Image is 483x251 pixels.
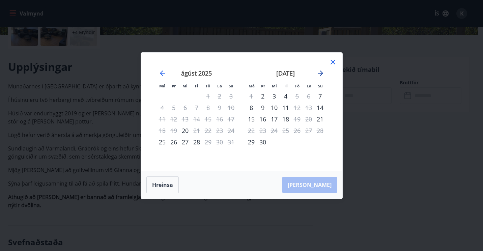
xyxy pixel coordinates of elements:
small: Fi [195,83,198,88]
td: Not available. laugardagur, 9. ágúst 2025 [214,102,225,113]
td: Choose sunnudagur, 21. september 2025 as your check-in date. It’s available. [314,113,326,125]
td: Not available. miðvikudagur, 6. ágúst 2025 [179,102,191,113]
small: Má [249,83,255,88]
td: Not available. föstudagur, 26. september 2025 [291,125,303,136]
div: Aðeins útritun í boði [291,113,303,125]
td: Not available. þriðjudagur, 5. ágúst 2025 [168,102,179,113]
td: Choose þriðjudagur, 9. september 2025 as your check-in date. It’s available. [257,102,268,113]
div: Aðeins útritun í boði [191,125,202,136]
td: Not available. miðvikudagur, 24. september 2025 [268,125,280,136]
td: Choose miðvikudagur, 20. ágúst 2025 as your check-in date. It’s available. [179,125,191,136]
td: Not available. föstudagur, 22. ágúst 2025 [202,125,214,136]
td: Not available. mánudagur, 1. september 2025 [246,90,257,102]
td: Not available. laugardagur, 16. ágúst 2025 [214,113,225,125]
td: Choose mánudagur, 25. ágúst 2025 as your check-in date. It’s available. [157,136,168,148]
div: 11 [280,102,291,113]
td: Choose sunnudagur, 7. september 2025 as your check-in date. It’s available. [314,90,326,102]
td: Not available. fimmtudagur, 14. ágúst 2025 [191,113,202,125]
td: Choose fimmtudagur, 28. ágúst 2025 as your check-in date. It’s available. [191,136,202,148]
strong: [DATE] [276,69,295,77]
td: Not available. sunnudagur, 28. september 2025 [314,125,326,136]
td: Choose þriðjudagur, 26. ágúst 2025 as your check-in date. It’s available. [168,136,179,148]
div: 4 [280,90,291,102]
div: Move forward to switch to the next month. [316,69,324,77]
small: Mi [272,83,277,88]
small: Mi [182,83,188,88]
small: Þr [172,83,176,88]
td: Not available. miðvikudagur, 13. ágúst 2025 [179,113,191,125]
div: 3 [268,90,280,102]
td: Choose þriðjudagur, 2. september 2025 as your check-in date. It’s available. [257,90,268,102]
td: Not available. laugardagur, 6. september 2025 [303,90,314,102]
td: Choose miðvikudagur, 10. september 2025 as your check-in date. It’s available. [268,102,280,113]
div: Aðeins innritun í boði [314,102,326,113]
td: Choose sunnudagur, 14. september 2025 as your check-in date. It’s available. [314,102,326,113]
div: 15 [246,113,257,125]
div: Aðeins innritun í boði [179,125,191,136]
div: Aðeins útritun í boði [246,125,257,136]
td: Not available. laugardagur, 23. ágúst 2025 [214,125,225,136]
td: Not available. sunnudagur, 17. ágúst 2025 [225,113,237,125]
div: Aðeins innritun í boði [246,136,257,148]
td: Not available. föstudagur, 29. ágúst 2025 [202,136,214,148]
td: Choose þriðjudagur, 30. september 2025 as your check-in date. It’s available. [257,136,268,148]
small: Fö [206,83,210,88]
td: Not available. laugardagur, 13. september 2025 [303,102,314,113]
td: Not available. fimmtudagur, 21. ágúst 2025 [191,125,202,136]
div: Move backward to switch to the previous month. [159,69,167,77]
td: Not available. föstudagur, 12. september 2025 [291,102,303,113]
td: Not available. fimmtudagur, 25. september 2025 [280,125,291,136]
td: Not available. föstudagur, 15. ágúst 2025 [202,113,214,125]
td: Choose fimmtudagur, 11. september 2025 as your check-in date. It’s available. [280,102,291,113]
td: Not available. þriðjudagur, 19. ágúst 2025 [168,125,179,136]
td: Not available. föstudagur, 8. ágúst 2025 [202,102,214,113]
strong: ágúst 2025 [181,69,212,77]
small: Má [159,83,165,88]
td: Not available. föstudagur, 19. september 2025 [291,113,303,125]
td: Choose mánudagur, 15. september 2025 as your check-in date. It’s available. [246,113,257,125]
div: 16 [257,113,268,125]
div: Aðeins innritun í boði [157,136,168,148]
div: Aðeins útritun í boði [291,102,303,113]
td: Not available. laugardagur, 20. september 2025 [303,113,314,125]
td: Not available. föstudagur, 1. ágúst 2025 [202,90,214,102]
td: Choose mánudagur, 29. september 2025 as your check-in date. It’s available. [246,136,257,148]
div: 8 [246,102,257,113]
small: Su [229,83,233,88]
td: Not available. fimmtudagur, 7. ágúst 2025 [191,102,202,113]
td: Not available. laugardagur, 2. ágúst 2025 [214,90,225,102]
td: Not available. þriðjudagur, 12. ágúst 2025 [168,113,179,125]
td: Not available. mánudagur, 22. september 2025 [246,125,257,136]
small: Þr [261,83,265,88]
td: Not available. mánudagur, 11. ágúst 2025 [157,113,168,125]
td: Not available. þriðjudagur, 23. september 2025 [257,125,268,136]
td: Not available. sunnudagur, 10. ágúst 2025 [225,102,237,113]
td: Choose miðvikudagur, 3. september 2025 as your check-in date. It’s available. [268,90,280,102]
small: La [307,83,311,88]
small: Su [318,83,323,88]
td: Not available. laugardagur, 30. ágúst 2025 [214,136,225,148]
div: Aðeins innritun í boði [314,113,326,125]
td: Not available. mánudagur, 18. ágúst 2025 [157,125,168,136]
td: Not available. sunnudagur, 31. ágúst 2025 [225,136,237,148]
td: Choose þriðjudagur, 16. september 2025 as your check-in date. It’s available. [257,113,268,125]
td: Not available. sunnudagur, 3. ágúst 2025 [225,90,237,102]
div: 30 [257,136,268,148]
td: Choose miðvikudagur, 17. september 2025 as your check-in date. It’s available. [268,113,280,125]
td: Not available. mánudagur, 4. ágúst 2025 [157,102,168,113]
small: Fö [295,83,300,88]
td: Choose mánudagur, 8. september 2025 as your check-in date. It’s available. [246,102,257,113]
div: 17 [268,113,280,125]
div: Aðeins innritun í boði [257,90,268,102]
td: Choose fimmtudagur, 4. september 2025 as your check-in date. It’s available. [280,90,291,102]
td: Choose miðvikudagur, 27. ágúst 2025 as your check-in date. It’s available. [179,136,191,148]
td: Choose fimmtudagur, 18. september 2025 as your check-in date. It’s available. [280,113,291,125]
small: La [217,83,222,88]
div: 26 [168,136,179,148]
small: Fi [284,83,288,88]
td: Not available. sunnudagur, 24. ágúst 2025 [225,125,237,136]
div: Aðeins útritun í boði [202,136,214,148]
div: 9 [257,102,268,113]
button: Hreinsa [146,176,179,193]
td: Not available. föstudagur, 5. september 2025 [291,90,303,102]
